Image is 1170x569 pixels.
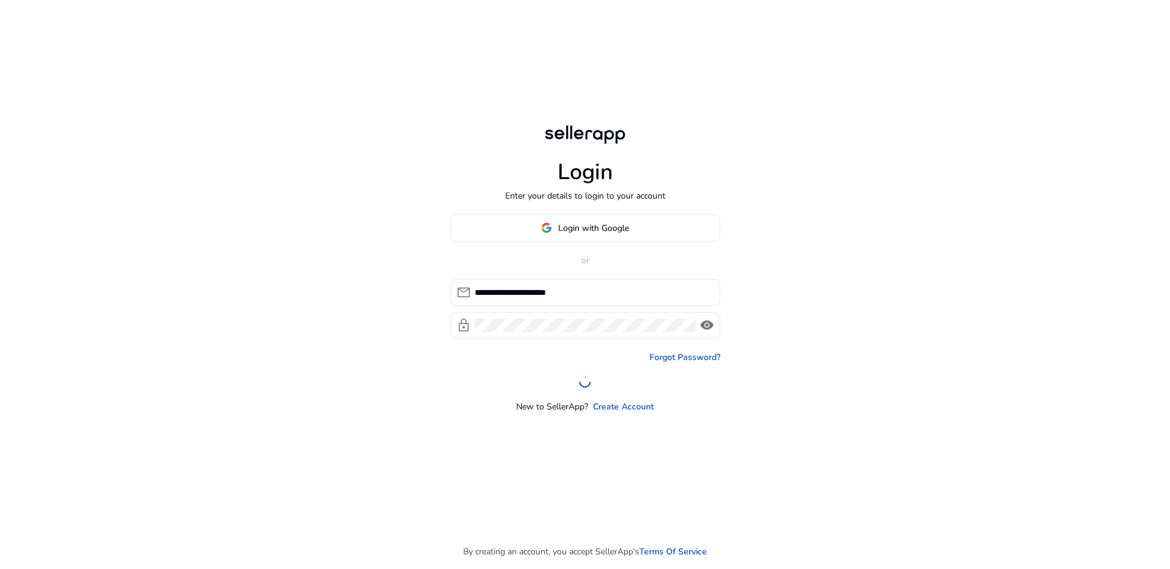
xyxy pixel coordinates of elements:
a: Forgot Password? [650,351,720,364]
span: visibility [700,318,714,333]
img: google-logo.svg [541,222,552,233]
h1: Login [558,159,613,185]
p: or [450,254,720,267]
a: Create Account [593,400,654,413]
span: Login with Google [558,222,629,235]
p: New to SellerApp? [516,400,588,413]
span: lock [456,318,471,333]
p: Enter your details to login to your account [505,189,665,202]
span: mail [456,285,471,300]
a: Terms Of Service [639,545,707,558]
button: Login with Google [450,214,720,242]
